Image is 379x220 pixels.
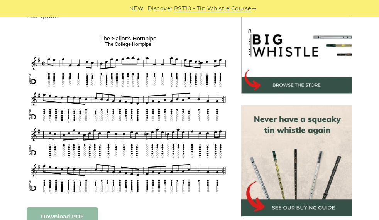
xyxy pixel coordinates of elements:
img: The Sailor's Hornpipe Tin Whistle Tabs & Sheet Music [27,33,230,196]
span: Discover [147,4,173,13]
img: tin whistle buying guide [241,105,352,216]
a: PST10 - Tin Whistle Course [174,4,251,13]
span: NEW: [129,4,145,13]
